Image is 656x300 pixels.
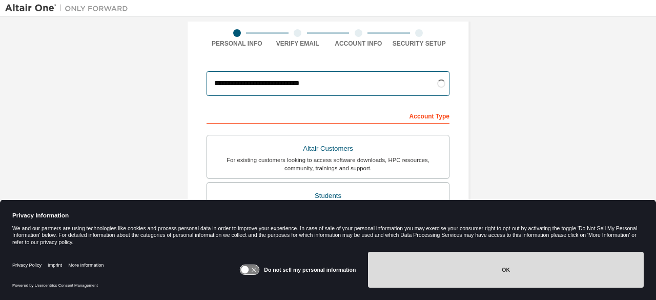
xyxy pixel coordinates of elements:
div: Students [213,189,443,203]
div: Account Type [207,107,449,124]
img: Altair One [5,3,133,13]
div: Verify Email [268,39,329,48]
div: For existing customers looking to access software downloads, HPC resources, community, trainings ... [213,156,443,172]
div: Account Info [328,39,389,48]
div: Altair Customers [213,142,443,156]
div: Security Setup [389,39,450,48]
div: Personal Info [207,39,268,48]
